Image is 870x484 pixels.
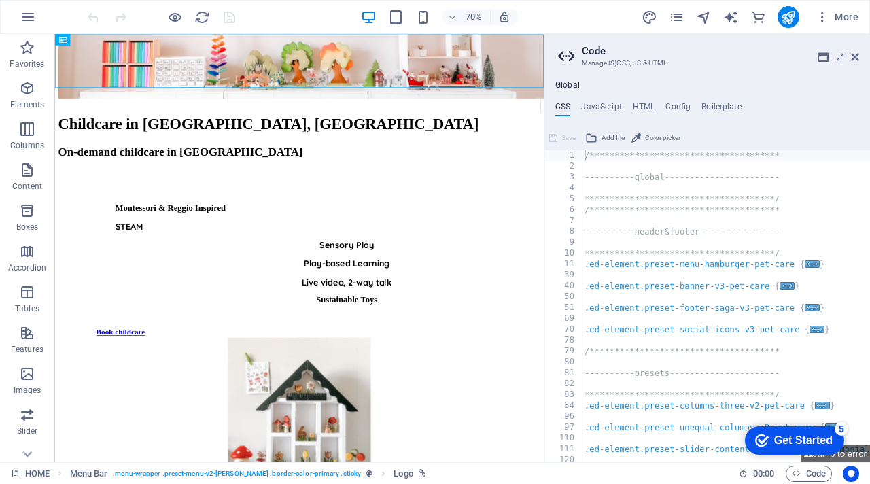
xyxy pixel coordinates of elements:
p: Elements [10,99,45,110]
h4: HTML [633,102,655,117]
div: 82 [545,379,583,390]
h2: Code [582,45,859,57]
h6: Session time [739,466,775,482]
button: More [810,6,864,28]
div: 70 [545,324,583,335]
div: 81 [545,368,583,379]
div: 5 [545,194,583,205]
div: 78 [545,335,583,346]
span: More [816,10,858,24]
h4: Config [665,102,691,117]
h4: Global [555,80,580,91]
div: 2 [545,161,583,172]
span: ... [815,402,830,409]
span: Color picker [645,130,680,146]
h3: Manage (S)CSS, JS & HTML [582,57,832,69]
h6: 70% [463,9,485,25]
div: 84 [545,400,583,411]
p: Content [12,181,42,192]
div: 3 [545,172,583,183]
i: Commerce [750,10,766,25]
div: 4 [545,183,583,194]
div: Get Started 5 items remaining, 0% complete [11,7,110,35]
button: Usercentrics [843,466,859,482]
div: 8 [545,226,583,237]
p: Slider [17,426,38,436]
div: 11 [545,259,583,270]
div: 83 [545,390,583,400]
span: . menu-wrapper .preset-menu-v2-[PERSON_NAME] .border-color-primary .sticky [113,466,361,482]
span: Code [792,466,826,482]
button: Click here to leave preview mode and continue editing [167,9,183,25]
div: 50 [545,292,583,302]
div: 40 [545,281,583,292]
button: text_generator [723,9,739,25]
i: Pages (Ctrl+Alt+S) [669,10,684,25]
i: Navigator [696,10,712,25]
div: 6 [545,205,583,215]
div: 110 [545,433,583,444]
div: 5 [101,3,114,16]
span: Click to select. Double-click to edit [394,466,413,482]
p: Images [14,385,41,396]
span: Click to select. Double-click to edit [70,466,108,482]
div: 10 [545,248,583,259]
div: 39 [545,270,583,281]
button: pages [669,9,685,25]
button: publish [778,6,799,28]
button: Color picker [629,130,682,146]
div: 51 [545,302,583,313]
h4: CSS [555,102,570,117]
div: 120 [545,455,583,466]
i: This element is linked [419,470,426,477]
span: Add file [602,130,625,146]
span: ... [810,326,824,333]
i: AI Writer [723,10,739,25]
span: 00 00 [753,466,774,482]
i: Design (Ctrl+Alt+Y) [642,10,657,25]
a: Click to cancel selection. Double-click to open Pages [11,466,50,482]
div: 7 [545,215,583,226]
i: On resize automatically adjust zoom level to fit chosen device. [498,11,510,23]
button: reload [194,9,210,25]
div: 79 [545,346,583,357]
p: Columns [10,140,44,151]
div: 1 [545,150,583,161]
span: : [763,468,765,479]
i: Reload page [194,10,210,25]
div: 69 [545,313,583,324]
div: Get Started [40,15,99,27]
nav: breadcrumb [70,466,426,482]
p: Tables [15,303,39,314]
span: ... [805,260,820,268]
h4: Boilerplate [701,102,742,117]
button: navigator [696,9,712,25]
div: 111 [545,444,583,455]
div: 97 [545,422,583,433]
p: Accordion [8,262,46,273]
span: ... [805,304,820,311]
p: Favorites [10,58,44,69]
h4: JavaScript [581,102,621,117]
div: 96 [545,411,583,422]
button: 70% [442,9,491,25]
i: Publish [780,10,796,25]
p: Boxes [16,222,39,232]
button: commerce [750,9,767,25]
div: 80 [545,357,583,368]
p: Features [11,344,43,355]
button: Code [786,466,832,482]
div: 9 [545,237,583,248]
button: Add file [583,130,627,146]
button: design [642,9,658,25]
i: This element is a customizable preset [366,470,372,477]
span: ... [780,282,795,290]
